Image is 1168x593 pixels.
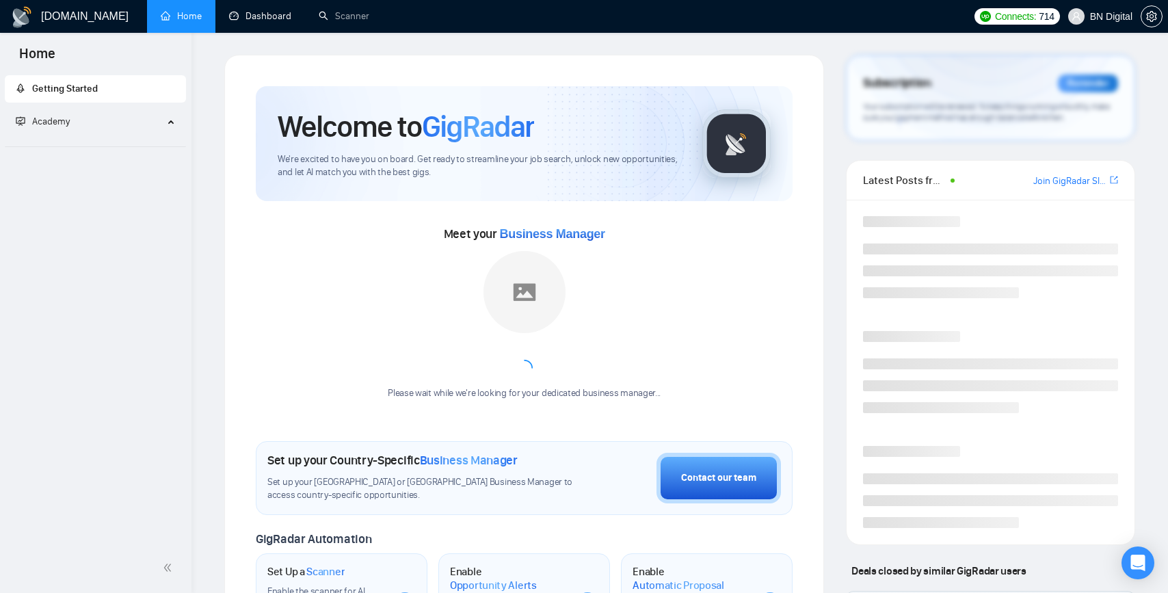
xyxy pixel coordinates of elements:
[163,561,176,575] span: double-left
[863,172,946,189] span: Latest Posts from the GigRadar Community
[516,360,533,376] span: loading
[681,471,756,486] div: Contact our team
[500,227,605,241] span: Business Manager
[995,9,1036,24] span: Connects:
[1110,174,1118,187] a: export
[420,453,518,468] span: Business Manager
[229,10,291,22] a: dashboardDashboard
[16,116,25,126] span: fund-projection-screen
[16,83,25,93] span: rocket
[5,75,186,103] li: Getting Started
[267,453,518,468] h1: Set up your Country-Specific
[1039,9,1054,24] span: 714
[278,153,680,179] span: We're excited to have you on board. Get ready to streamline your job search, unlock new opportuni...
[161,10,202,22] a: homeHome
[846,559,1031,583] span: Deals closed by similar GigRadar users
[32,116,70,127] span: Academy
[1141,11,1162,22] span: setting
[11,6,33,28] img: logo
[32,83,98,94] span: Getting Started
[8,44,66,73] span: Home
[1121,546,1154,579] div: Open Intercom Messenger
[267,476,576,502] span: Set up your [GEOGRAPHIC_DATA] or [GEOGRAPHIC_DATA] Business Manager to access country-specific op...
[450,579,537,592] span: Opportunity Alerts
[256,531,371,546] span: GigRadar Automation
[863,72,931,95] span: Subscription
[980,11,991,22] img: upwork-logo.png
[483,251,566,333] img: placeholder.png
[319,10,369,22] a: searchScanner
[702,109,771,178] img: gigradar-logo.png
[863,101,1109,123] span: Your subscription will be renewed. To keep things running smoothly, make sure your payment method...
[444,226,605,241] span: Meet your
[422,108,534,145] span: GigRadar
[16,116,70,127] span: Academy
[5,141,186,150] li: Academy Homepage
[1058,75,1118,92] div: Reminder
[1141,5,1163,27] button: setting
[267,565,345,579] h1: Set Up a
[1033,174,1107,189] a: Join GigRadar Slack Community
[278,108,534,145] h1: Welcome to
[656,453,781,503] button: Contact our team
[380,387,669,400] div: Please wait while we're looking for your dedicated business manager...
[1110,174,1118,185] span: export
[450,565,566,592] h1: Enable
[1141,11,1163,22] a: setting
[1072,12,1081,21] span: user
[306,565,345,579] span: Scanner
